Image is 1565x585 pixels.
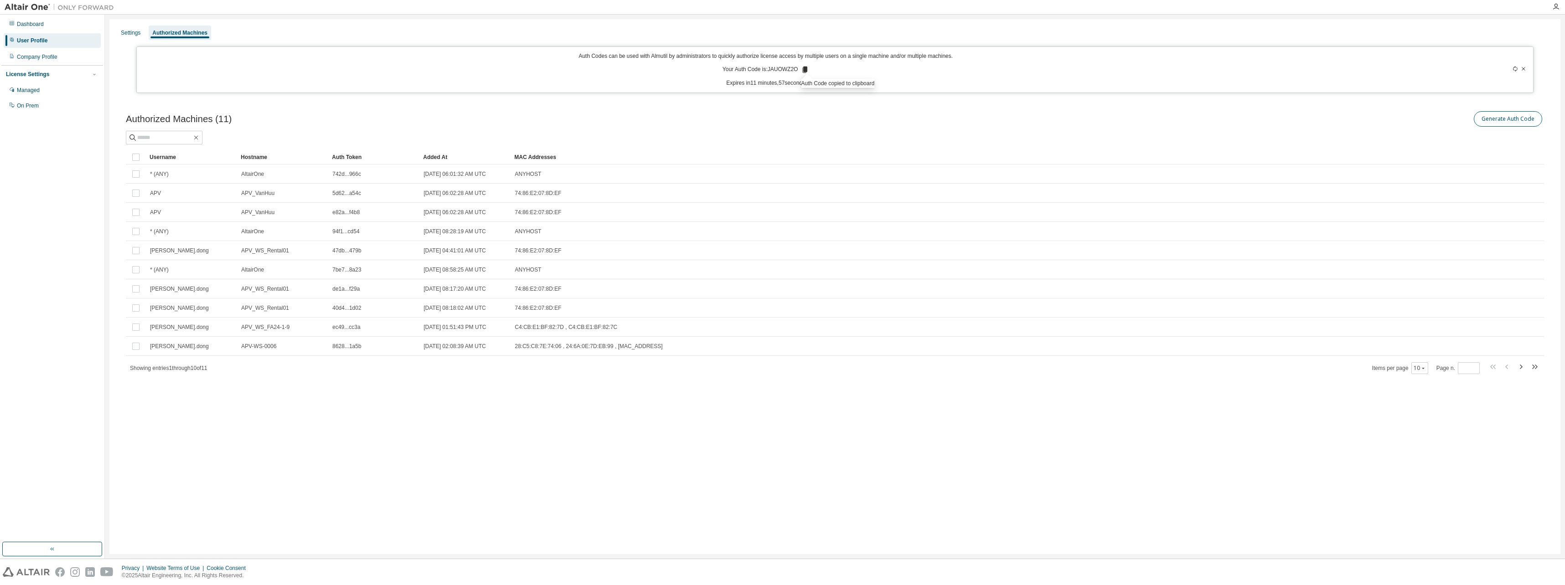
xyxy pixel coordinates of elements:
[150,150,233,164] div: Username
[150,247,209,254] span: [PERSON_NAME].dong
[150,266,169,273] span: * (ANY)
[424,190,486,197] span: [DATE] 06:02:28 AM UTC
[17,21,44,28] div: Dashboard
[424,343,486,350] span: [DATE] 02:08:39 AM UTC
[121,29,140,36] div: Settings
[241,209,275,216] span: APV_VanHuu
[515,304,561,312] span: 74:86:E2:07:8D:EF
[332,209,360,216] span: e82a...f4b8
[424,170,486,178] span: [DATE] 06:01:32 AM UTC
[150,285,209,292] span: [PERSON_NAME].dong
[142,79,1389,87] p: Expires in 11 minutes, 57 seconds
[515,190,561,197] span: 74:86:E2:07:8D:EF
[150,323,209,331] span: [PERSON_NAME].dong
[332,150,416,164] div: Auth Token
[241,170,264,178] span: AltairOne
[126,114,232,124] span: Authorized Machines (11)
[6,71,49,78] div: License Settings
[150,228,169,235] span: * (ANY)
[722,66,809,74] p: Your Auth Code is: JAUOWZ2O
[17,37,47,44] div: User Profile
[332,323,360,331] span: ec49...cc3a
[332,266,361,273] span: 7be7...8a23
[130,365,207,371] span: Showing entries 1 through 10 of 11
[241,323,290,331] span: APV_WS_FA24-1-9
[515,247,561,254] span: 74:86:E2:07:8D:EF
[241,190,275,197] span: APV_VanHuu
[424,247,486,254] span: [DATE] 04:41:01 AM UTC
[332,170,361,178] span: 742d...966c
[55,567,65,577] img: facebook.svg
[332,304,361,312] span: 40d4...1d02
[241,285,289,292] span: APV_WS_Rental01
[150,209,161,216] span: APV
[424,323,486,331] span: [DATE] 01:51:43 PM UTC
[5,3,119,12] img: Altair One
[332,228,359,235] span: 94f1...cd54
[332,285,360,292] span: de1a...f29a
[152,29,207,36] div: Authorized Machines
[150,190,161,197] span: APV
[423,150,507,164] div: Added At
[332,247,361,254] span: 47db...479b
[241,228,264,235] span: AltairOne
[515,266,541,273] span: ANYHOST
[150,170,169,178] span: * (ANY)
[332,343,361,350] span: 8628...1a5b
[100,567,114,577] img: youtube.svg
[122,564,146,572] div: Privacy
[515,170,541,178] span: ANYHOST
[515,209,561,216] span: 74:86:E2:07:8D:EF
[122,572,251,580] p: © 2025 Altair Engineering, Inc. All Rights Reserved.
[424,228,486,235] span: [DATE] 08:28:19 AM UTC
[801,79,875,88] div: Auth Code copied to clipboard
[17,87,40,94] div: Managed
[514,150,1448,164] div: MAC Addresses
[70,567,80,577] img: instagram.svg
[1436,362,1480,374] span: Page n.
[146,564,207,572] div: Website Terms of Use
[515,343,663,350] span: 28:C5:C8:7E:74:06 , 24:6A:0E:7D:EB:99 , [MAC_ADDRESS]
[424,266,486,273] span: [DATE] 08:58:25 AM UTC
[1414,364,1426,372] button: 10
[150,343,209,350] span: [PERSON_NAME].dong
[1474,111,1542,127] button: Generate Auth Code
[424,304,486,312] span: [DATE] 08:18:02 AM UTC
[241,266,264,273] span: AltairOne
[515,285,561,292] span: 74:86:E2:07:8D:EF
[3,567,50,577] img: altair_logo.svg
[332,190,361,197] span: 5d62...a54c
[515,228,541,235] span: ANYHOST
[1372,362,1428,374] span: Items per page
[241,343,276,350] span: APV-WS-0006
[17,102,39,109] div: On Prem
[241,150,325,164] div: Hostname
[241,247,289,254] span: APV_WS_Rental01
[424,209,486,216] span: [DATE] 06:02:28 AM UTC
[207,564,251,572] div: Cookie Consent
[85,567,95,577] img: linkedin.svg
[241,304,289,312] span: APV_WS_Rental01
[515,323,617,331] span: C4:CB:E1:BF:82:7D , C4:CB:E1:BF:82:7C
[142,52,1389,60] p: Auth Codes can be used with Almutil by administrators to quickly authorize license access by mult...
[17,53,57,61] div: Company Profile
[424,285,486,292] span: [DATE] 08:17:20 AM UTC
[150,304,209,312] span: [PERSON_NAME].dong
